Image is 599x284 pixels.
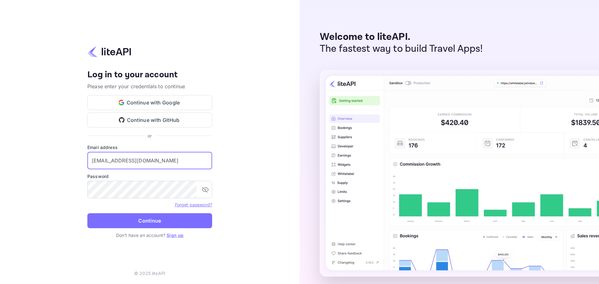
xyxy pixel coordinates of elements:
[87,46,131,58] img: liteapi
[175,201,212,208] a: Forget password?
[199,183,212,196] button: toggle password visibility
[175,202,212,207] a: Forget password?
[87,232,212,238] p: Don't have an account?
[87,95,212,110] button: Continue with Google
[87,173,212,180] label: Password
[87,152,212,169] input: Enter your email address
[148,132,152,139] p: or
[87,213,212,228] button: Continue
[320,31,483,43] p: Welcome to liteAPI.
[167,233,183,238] a: Sign up
[87,70,212,80] h4: Log in to your account
[134,270,165,277] p: © 2025 liteAPI
[320,43,483,55] p: The fastest way to build Travel Apps!
[87,83,212,90] p: Please enter your credentials to continue
[87,113,212,128] button: Continue with GitHub
[87,144,212,151] label: Email address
